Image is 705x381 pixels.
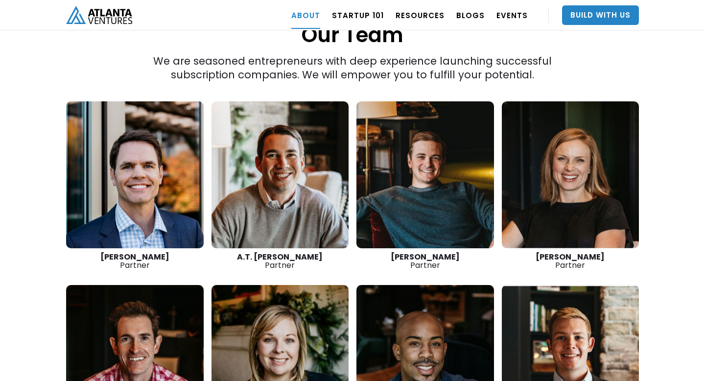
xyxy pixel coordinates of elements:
[396,1,445,29] a: RESOURCES
[456,1,485,29] a: BLOGS
[332,1,384,29] a: Startup 101
[237,251,323,262] strong: A.T. [PERSON_NAME]
[100,251,169,262] strong: [PERSON_NAME]
[356,253,494,269] div: Partner
[291,1,320,29] a: ABOUT
[66,253,204,269] div: Partner
[391,251,460,262] strong: [PERSON_NAME]
[211,253,349,269] div: Partner
[496,1,528,29] a: EVENTS
[536,251,605,262] strong: [PERSON_NAME]
[562,5,639,25] a: Build With Us
[502,253,639,269] div: Partner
